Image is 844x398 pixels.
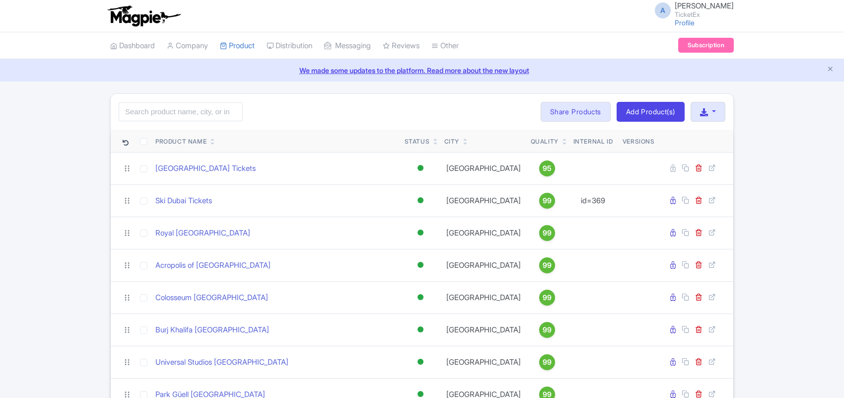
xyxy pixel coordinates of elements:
div: City [444,137,459,146]
a: 99 [531,225,563,241]
a: Product [220,32,255,60]
span: 99 [543,195,552,206]
a: 99 [531,322,563,338]
a: Add Product(s) [617,102,685,122]
a: Profile [675,18,695,27]
span: 99 [543,260,552,271]
a: Share Products [541,102,611,122]
td: [GEOGRAPHIC_DATA] [440,249,527,281]
span: 99 [543,292,552,303]
th: Versions [619,130,659,153]
a: Colosseum [GEOGRAPHIC_DATA] [155,292,268,304]
div: Active [416,193,425,208]
a: 99 [531,193,563,209]
a: Company [167,32,208,60]
td: [GEOGRAPHIC_DATA] [440,314,527,346]
div: Active [416,290,425,305]
td: id=369 [567,184,619,217]
td: [GEOGRAPHIC_DATA] [440,281,527,314]
a: 99 [531,257,563,273]
span: [PERSON_NAME] [675,1,734,10]
div: Active [416,355,425,369]
span: 95 [543,163,552,174]
a: Subscription [678,38,734,53]
div: Active [416,322,425,337]
a: Burj Khalifa [GEOGRAPHIC_DATA] [155,324,269,336]
td: [GEOGRAPHIC_DATA] [440,184,527,217]
a: 99 [531,354,563,370]
a: Other [431,32,459,60]
a: 95 [531,160,563,176]
a: A [PERSON_NAME] TicketEx [649,2,734,18]
a: Dashboard [110,32,155,60]
a: Acropolis of [GEOGRAPHIC_DATA] [155,260,271,271]
span: 99 [543,357,552,368]
div: Active [416,258,425,272]
a: Distribution [267,32,312,60]
button: Close announcement [827,64,834,76]
a: Royal [GEOGRAPHIC_DATA] [155,228,250,239]
td: [GEOGRAPHIC_DATA] [440,152,527,184]
div: Status [405,137,430,146]
a: Reviews [383,32,420,60]
a: Universal Studios [GEOGRAPHIC_DATA] [155,357,288,368]
small: TicketEx [675,11,734,18]
img: logo-ab69f6fb50320c5b225c76a69d11143b.png [105,5,182,27]
span: 99 [543,324,552,335]
th: Internal ID [567,130,619,153]
a: 99 [531,290,563,306]
a: Ski Dubai Tickets [155,195,212,207]
a: We made some updates to the platform. Read more about the new layout [6,65,838,76]
input: Search product name, city, or interal id [119,102,243,121]
div: Quality [531,137,559,146]
span: 99 [543,228,552,239]
td: [GEOGRAPHIC_DATA] [440,217,527,249]
div: Active [416,161,425,175]
div: Product Name [155,137,207,146]
span: A [655,2,671,18]
div: Active [416,226,425,240]
a: Messaging [324,32,371,60]
td: [GEOGRAPHIC_DATA] [440,346,527,378]
a: [GEOGRAPHIC_DATA] Tickets [155,163,256,174]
